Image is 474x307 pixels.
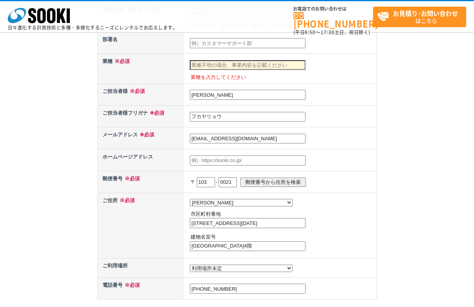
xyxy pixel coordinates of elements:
th: ご担当者様フリガナ [97,106,183,127]
th: メールアドレス [97,127,183,149]
input: 例）0120-856-990 [190,284,306,294]
input: 550 [197,177,215,187]
p: 日々進化する計測技術と多種・多様化するニーズにレンタルでお応えします。 [8,25,178,30]
input: 0005 [219,177,237,187]
a: [PHONE_NUMBER] [293,12,373,28]
input: 例）大阪市西区西本町1-15-10 [190,218,306,228]
th: 業種 [97,54,183,84]
span: ※必須 [148,110,165,116]
input: 例）ソーキ タロウ [190,112,306,122]
span: 8:50 [305,29,316,36]
input: 例）カスタマーサポート部 [190,38,306,48]
span: ※必須 [128,88,145,94]
span: (平日 ～ 土日、祝日除く) [293,29,370,36]
span: ※必須 [118,197,135,203]
th: ご住所 [97,193,183,258]
span: 17:30 [321,29,335,36]
input: 例）example@sooki.co.jp [190,134,306,144]
p: 業種を入力してください [191,73,375,82]
th: 郵便番号 [97,171,183,193]
th: 電話番号 [97,277,183,299]
th: 部署名 [97,32,183,54]
select: /* 20250204 MOD ↑ */ /* 20241122 MOD ↑ */ [190,265,293,272]
input: 郵便番号から住所を検索 [240,178,306,187]
p: 〒 - [191,174,375,191]
strong: お見積り･お問い合わせ [393,9,458,18]
span: お電話でのお問い合わせは [293,7,373,11]
span: ※必須 [113,58,130,64]
span: ※必須 [138,132,155,138]
input: 業種不明の場合、事業内容を記載ください [190,60,306,70]
span: ※必須 [123,282,140,288]
span: はこちら [377,7,466,26]
p: 市区町村番地 [191,210,375,218]
th: ご担当者様 [97,84,183,105]
a: お見積り･お問い合わせはこちら [373,7,466,27]
th: ご利用場所 [97,258,183,278]
th: ホームページアドレス [97,149,183,171]
input: 例）創紀 太郎 [190,90,306,100]
p: 建物名室号 [191,233,375,241]
span: ※必須 [123,176,140,181]
input: 例）https://sooki.co.jp/ [190,155,306,166]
